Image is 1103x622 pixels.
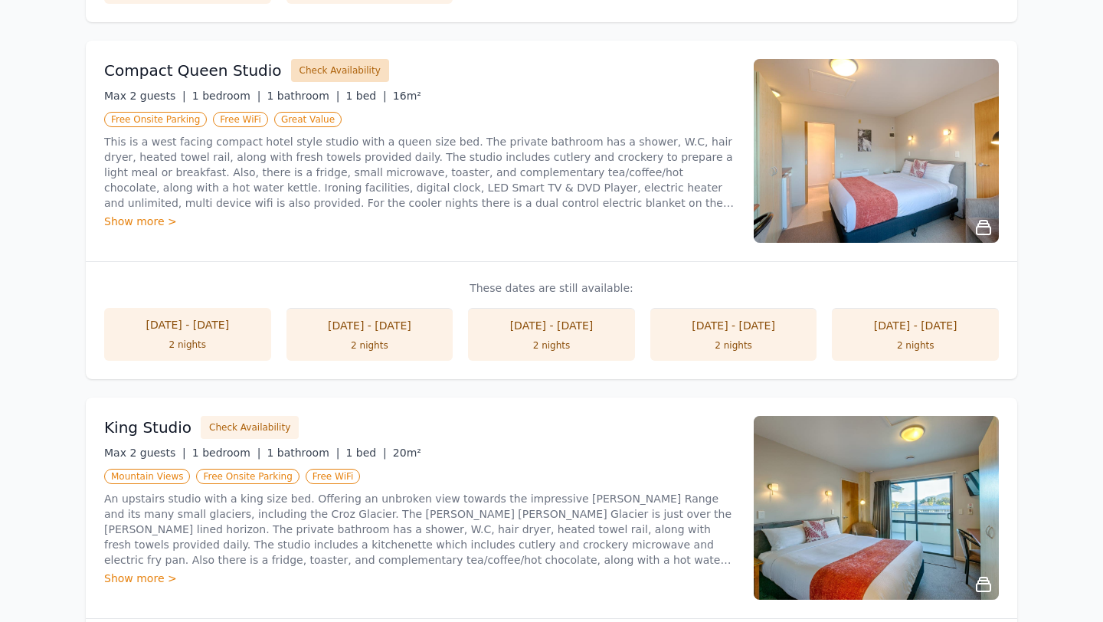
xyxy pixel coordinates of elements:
[345,447,386,459] span: 1 bed |
[119,339,256,351] div: 2 nights
[306,469,361,484] span: Free WiFi
[666,318,802,333] div: [DATE] - [DATE]
[104,214,735,229] div: Show more >
[847,339,984,352] div: 2 nights
[847,318,984,333] div: [DATE] - [DATE]
[104,60,282,81] h3: Compact Queen Studio
[666,339,802,352] div: 2 nights
[393,90,421,102] span: 16m²
[104,491,735,568] p: An upstairs studio with a king size bed. Offering an unbroken view towards the impressive [PERSON...
[345,90,386,102] span: 1 bed |
[201,416,299,439] button: Check Availability
[483,318,620,333] div: [DATE] - [DATE]
[483,339,620,352] div: 2 nights
[196,469,299,484] span: Free Onsite Parking
[213,112,268,127] span: Free WiFi
[104,447,186,459] span: Max 2 guests |
[393,447,421,459] span: 20m²
[119,317,256,332] div: [DATE] - [DATE]
[267,447,339,459] span: 1 bathroom |
[302,318,438,333] div: [DATE] - [DATE]
[104,134,735,211] p: This is a west facing compact hotel style studio with a queen size bed. The private bathroom has ...
[104,90,186,102] span: Max 2 guests |
[302,339,438,352] div: 2 nights
[104,417,191,438] h3: King Studio
[267,90,339,102] span: 1 bathroom |
[104,280,999,296] p: These dates are still available:
[104,112,207,127] span: Free Onsite Parking
[104,571,735,586] div: Show more >
[192,447,261,459] span: 1 bedroom |
[274,112,342,127] span: Great Value
[192,90,261,102] span: 1 bedroom |
[291,59,389,82] button: Check Availability
[104,469,190,484] span: Mountain Views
